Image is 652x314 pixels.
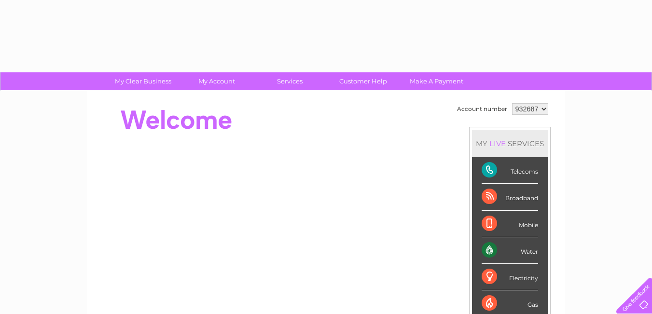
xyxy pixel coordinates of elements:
td: Account number [455,101,510,117]
a: Make A Payment [397,72,476,90]
div: MY SERVICES [472,130,548,157]
div: LIVE [487,139,508,148]
a: Customer Help [323,72,403,90]
a: Services [250,72,330,90]
div: Telecoms [482,157,538,184]
a: My Clear Business [103,72,183,90]
div: Water [482,237,538,264]
div: Electricity [482,264,538,290]
div: Broadband [482,184,538,210]
a: My Account [177,72,256,90]
div: Mobile [482,211,538,237]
